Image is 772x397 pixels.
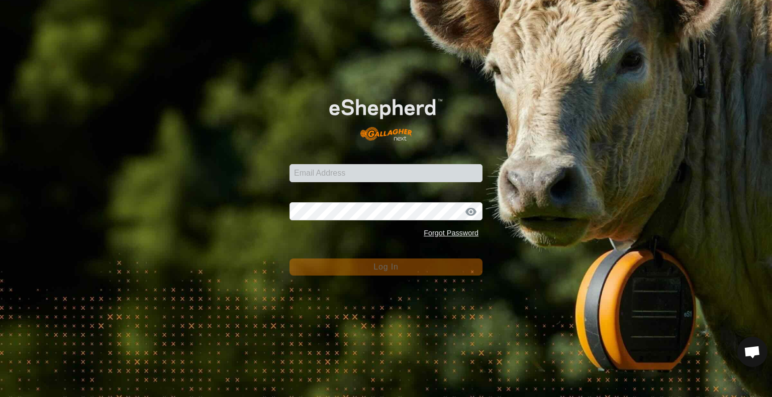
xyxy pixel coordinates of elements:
span: Log In [373,262,398,271]
div: Open chat [737,337,767,367]
a: Forgot Password [424,229,478,237]
input: Email Address [289,164,482,182]
button: Log In [289,258,482,276]
img: E-shepherd Logo [309,83,463,149]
